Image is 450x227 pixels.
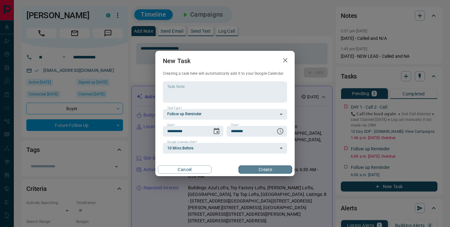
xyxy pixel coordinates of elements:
[167,140,197,144] label: Google Calendar Alert
[167,123,175,127] label: Date
[231,123,239,127] label: Time
[210,125,223,138] button: Choose date, selected date is Aug 14, 2025
[163,143,287,154] div: 10 Mins Before
[158,165,212,174] button: Cancel
[163,71,287,76] p: Creating a task here will automatically add it to your Google Calendar.
[163,109,287,120] div: Follow up Reminder
[155,51,198,71] h2: New Task
[167,106,182,110] label: Task Type
[238,165,292,174] button: Create
[274,125,287,138] button: Choose time, selected time is 6:00 AM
